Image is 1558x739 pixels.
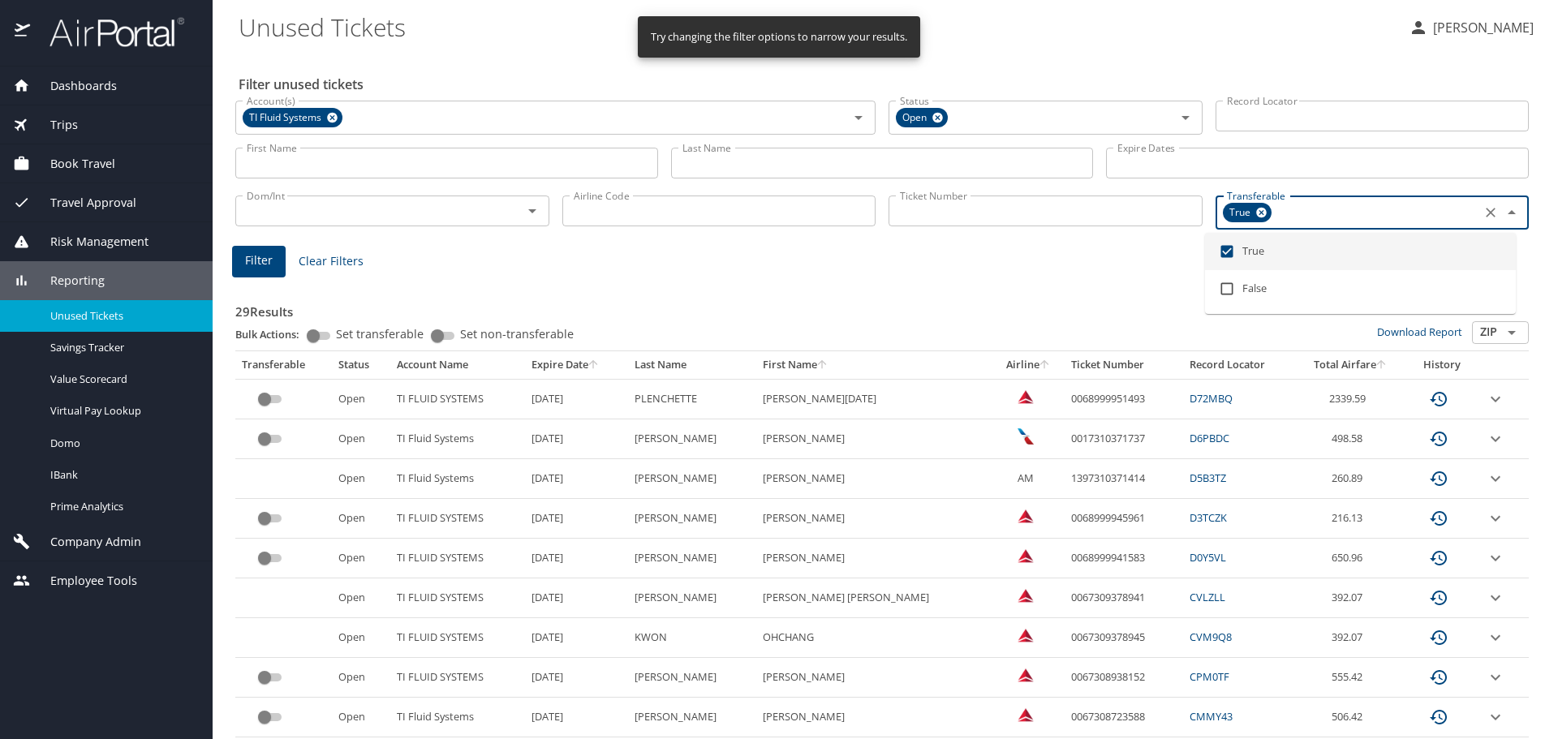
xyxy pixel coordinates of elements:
[1065,379,1183,419] td: 0068999951493
[30,233,148,251] span: Risk Management
[299,251,364,272] span: Clear Filters
[1065,419,1183,459] td: 0017310371737
[756,379,992,419] td: [PERSON_NAME][DATE]
[1486,429,1505,449] button: expand row
[1190,669,1229,684] a: CPM0TF
[1039,360,1051,371] button: sort
[1205,270,1516,307] li: False
[628,419,756,459] td: [PERSON_NAME]
[1018,627,1034,643] img: Delta Airlines
[1190,550,1226,565] a: D0Y5VL
[1183,351,1295,379] th: Record Locator
[390,618,525,658] td: TI FLUID SYSTEMS
[896,110,936,127] span: Open
[1223,203,1272,222] div: True
[50,372,193,387] span: Value Scorecard
[1190,470,1226,485] a: D5B3TZ
[1065,459,1183,499] td: 1397310371414
[336,329,424,340] span: Set transferable
[1065,698,1183,737] td: 0067308723588
[332,658,390,698] td: Open
[332,459,390,499] td: Open
[30,77,117,95] span: Dashboards
[1486,668,1505,687] button: expand row
[628,351,756,379] th: Last Name
[50,403,193,419] span: Virtual Pay Lookup
[525,539,628,578] td: [DATE]
[628,618,756,658] td: KWON
[1486,389,1505,409] button: expand row
[1486,707,1505,727] button: expand row
[1190,590,1225,604] a: CVLZLL
[332,419,390,459] td: Open
[332,499,390,539] td: Open
[756,658,992,698] td: [PERSON_NAME]
[525,459,628,499] td: [DATE]
[1295,539,1405,578] td: 650.96
[332,618,390,658] td: Open
[1500,201,1523,224] button: Close
[756,578,992,618] td: [PERSON_NAME] [PERSON_NAME]
[30,116,78,134] span: Trips
[525,351,628,379] th: Expire Date
[1190,391,1233,406] a: D72MBQ
[1018,667,1034,683] img: Delta Airlines
[896,108,948,127] div: Open
[1018,470,1034,485] span: AM
[628,379,756,419] td: PLENCHETTE
[243,110,331,127] span: TI Fluid Systems
[1295,379,1405,419] td: 2339.59
[332,578,390,618] td: Open
[1174,106,1197,129] button: Open
[390,499,525,539] td: TI FLUID SYSTEMS
[1295,618,1405,658] td: 392.07
[1018,587,1034,604] img: Delta Airlines
[756,419,992,459] td: [PERSON_NAME]
[1190,431,1229,445] a: D6PBDC
[332,351,390,379] th: Status
[525,698,628,737] td: [DATE]
[525,379,628,419] td: [DATE]
[1377,324,1462,339] a: Download Report
[235,293,1529,321] h3: 29 Results
[30,194,136,212] span: Travel Approval
[628,499,756,539] td: [PERSON_NAME]
[390,698,525,737] td: TI Fluid Systems
[992,351,1065,379] th: Airline
[1500,321,1523,344] button: Open
[525,658,628,698] td: [DATE]
[525,499,628,539] td: [DATE]
[390,419,525,459] td: TI Fluid Systems
[525,419,628,459] td: [DATE]
[1486,588,1505,608] button: expand row
[332,539,390,578] td: Open
[292,247,370,277] button: Clear Filters
[1295,459,1405,499] td: 260.89
[32,16,184,48] img: airportal-logo.png
[1376,360,1388,371] button: sort
[1018,548,1034,564] img: Delta Airlines
[239,2,1396,52] h1: Unused Tickets
[756,698,992,737] td: [PERSON_NAME]
[756,618,992,658] td: OHCHANG
[390,658,525,698] td: TI FLUID SYSTEMS
[390,351,525,379] th: Account Name
[239,71,1532,97] h2: Filter unused tickets
[1065,578,1183,618] td: 0067309378941
[1223,204,1260,221] span: True
[1065,539,1183,578] td: 0068999941583
[235,327,312,342] p: Bulk Actions:
[1295,499,1405,539] td: 216.13
[50,308,193,324] span: Unused Tickets
[50,467,193,483] span: IBank
[1065,618,1183,658] td: 0067309378945
[628,539,756,578] td: [PERSON_NAME]
[242,358,325,372] div: Transferable
[525,618,628,658] td: [DATE]
[15,16,32,48] img: icon-airportal.png
[390,539,525,578] td: TI FLUID SYSTEMS
[1295,658,1405,698] td: 555.42
[1486,469,1505,488] button: expand row
[651,21,907,53] div: Try changing the filter options to narrow your results.
[1486,509,1505,528] button: expand row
